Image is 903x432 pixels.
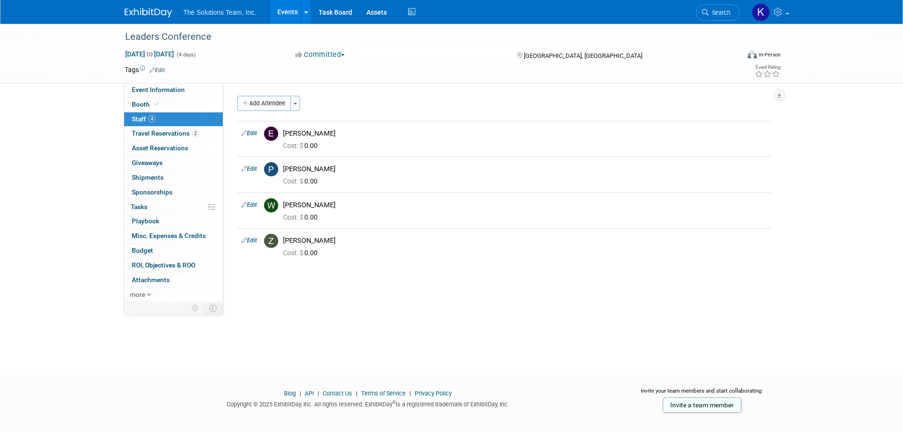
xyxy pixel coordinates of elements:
a: Playbook [124,214,223,229]
span: Giveaways [132,159,163,166]
span: Travel Reservations [132,129,199,137]
span: 0.00 [283,213,321,221]
img: Kaelon Harris [752,3,770,21]
button: Committed [292,50,348,60]
div: [PERSON_NAME] [283,236,768,245]
a: Privacy Policy [415,390,452,397]
div: Invite your team members and start collaborating: [626,387,779,401]
span: | [297,390,303,397]
a: Budget [124,244,223,258]
span: ROI, Objectives & ROO [132,261,195,269]
span: Search [709,9,730,16]
span: | [354,390,360,397]
span: (4 days) [176,52,196,58]
span: [GEOGRAPHIC_DATA], [GEOGRAPHIC_DATA] [524,52,642,59]
span: Booth [132,101,161,108]
span: | [315,390,321,397]
span: Attachments [132,276,170,284]
sup: ® [392,400,396,405]
img: Z.jpg [264,234,278,248]
img: Format-Inperson.png [748,51,757,58]
a: Asset Reservations [124,141,223,156]
a: Attachments [124,273,223,287]
a: Sponsorships [124,185,223,200]
a: Edit [241,237,257,244]
a: more [124,288,223,302]
a: Search [696,4,739,21]
div: [PERSON_NAME] [283,201,768,210]
span: Sponsorships [132,188,173,196]
span: 2 [192,130,199,137]
a: Booth [124,98,223,112]
a: Shipments [124,171,223,185]
a: Invite a team member [663,397,741,413]
a: ROI, Objectives & ROO [124,258,223,273]
div: In-Person [758,51,781,58]
button: Add Attendee [237,96,291,111]
span: Misc. Expenses & Credits [132,232,206,239]
a: Edit [241,202,257,208]
img: ExhibitDay [125,8,172,18]
a: Giveaways [124,156,223,170]
a: Event Information [124,83,223,97]
img: P.jpg [264,162,278,176]
a: API [305,390,314,397]
div: Event Rating [755,65,780,70]
img: E.jpg [264,127,278,141]
span: 0.00 [283,249,321,257]
a: Travel Reservations2 [124,127,223,141]
i: Booth reservation complete [154,101,159,107]
span: The Solutions Team, Inc. [183,9,256,16]
div: Copyright © 2025 ExhibitDay, Inc. All rights reserved. ExhibitDay is a registered trademark of Ex... [125,398,612,409]
span: Tasks [131,203,147,211]
span: more [130,291,145,298]
span: Asset Reservations [132,144,188,152]
span: 4 [148,115,155,122]
span: to [145,50,154,58]
a: Tasks [124,200,223,214]
td: Tags [125,65,165,74]
span: [DATE] [DATE] [125,50,174,58]
a: Edit [241,165,257,172]
span: Budget [132,247,153,254]
td: Toggle Event Tabs [203,302,223,314]
td: Personalize Event Tab Strip [187,302,204,314]
a: Blog [284,390,296,397]
div: Leaders Conference [122,28,725,46]
span: Playbook [132,217,159,225]
a: Staff4 [124,112,223,127]
span: | [407,390,413,397]
span: Staff [132,115,155,123]
img: W.jpg [264,198,278,212]
a: Misc. Expenses & Credits [124,229,223,243]
span: Cost: $ [283,249,304,257]
span: Shipments [132,174,164,181]
span: Event Information [132,86,185,93]
span: 0.00 [283,177,321,185]
span: Cost: $ [283,177,304,185]
div: [PERSON_NAME] [283,129,768,138]
span: 0.00 [283,142,321,149]
span: Cost: $ [283,142,304,149]
a: Edit [149,67,165,74]
div: Event Format [684,49,781,64]
a: Contact Us [323,390,352,397]
div: [PERSON_NAME] [283,165,768,174]
span: Cost: $ [283,213,304,221]
a: Terms of Service [361,390,406,397]
a: Edit [241,130,257,137]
